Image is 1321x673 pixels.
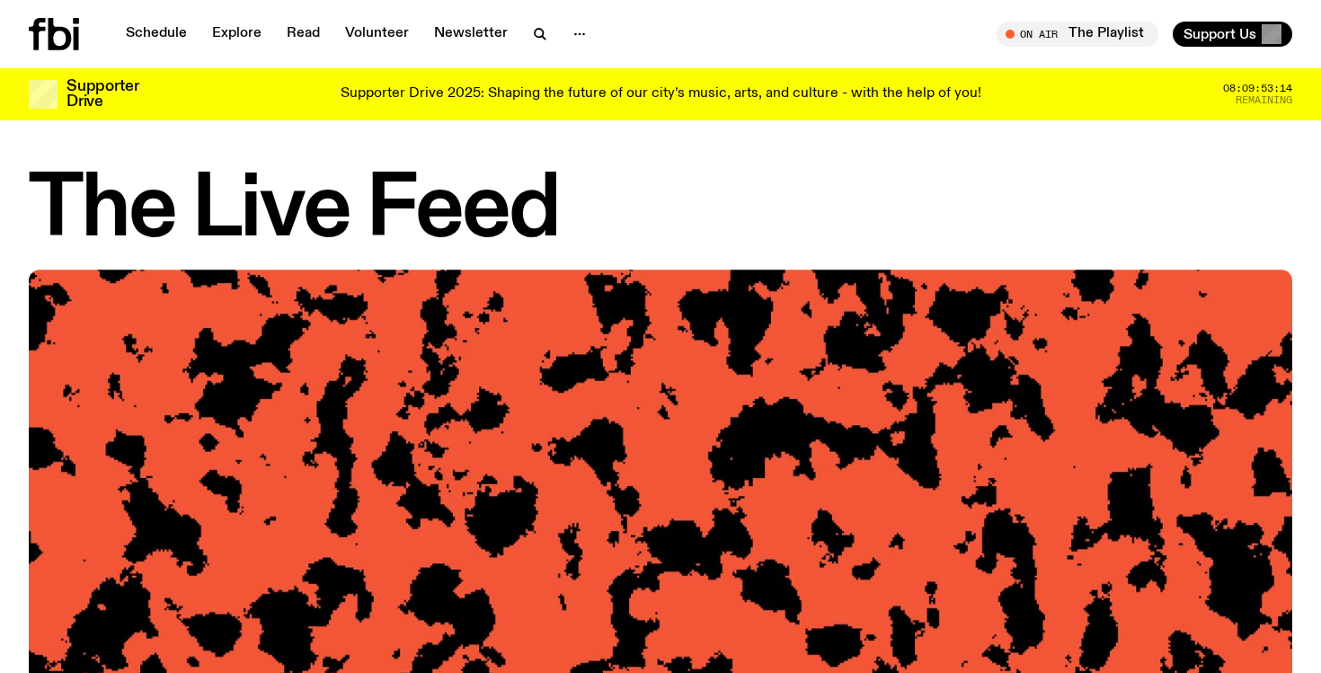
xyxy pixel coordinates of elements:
[1173,22,1292,47] button: Support Us
[1184,26,1256,42] span: Support Us
[1236,95,1292,105] span: Remaining
[29,171,1292,252] h1: The Live Feed
[1223,84,1292,93] span: 08:09:53:14
[66,79,138,110] h3: Supporter Drive
[341,86,981,102] p: Supporter Drive 2025: Shaping the future of our city’s music, arts, and culture - with the help o...
[423,22,519,47] a: Newsletter
[997,22,1158,47] button: On AirThe Playlist
[115,22,198,47] a: Schedule
[334,22,420,47] a: Volunteer
[201,22,272,47] a: Explore
[276,22,331,47] a: Read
